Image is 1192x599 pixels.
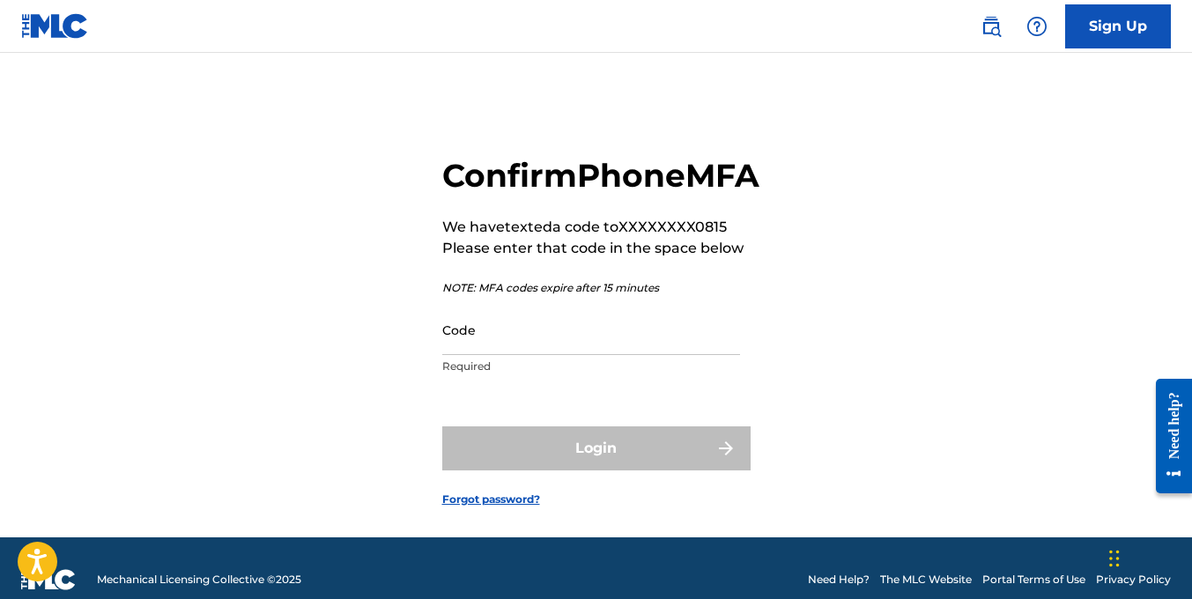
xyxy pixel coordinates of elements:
[442,492,540,507] a: Forgot password?
[1096,572,1171,588] a: Privacy Policy
[442,280,759,296] p: NOTE: MFA codes expire after 15 minutes
[982,572,1085,588] a: Portal Terms of Use
[442,238,759,259] p: Please enter that code in the space below
[808,572,870,588] a: Need Help?
[442,156,759,196] h2: Confirm Phone MFA
[1109,532,1120,585] div: Drag
[21,569,76,590] img: logo
[1143,366,1192,507] iframe: Resource Center
[880,572,972,588] a: The MLC Website
[981,16,1002,37] img: search
[1019,9,1055,44] div: Help
[1065,4,1171,48] a: Sign Up
[1104,514,1192,599] iframe: Chat Widget
[97,572,301,588] span: Mechanical Licensing Collective © 2025
[21,13,89,39] img: MLC Logo
[1026,16,1048,37] img: help
[974,9,1009,44] a: Public Search
[442,217,759,238] p: We have texted a code to XXXXXXXX0815
[442,359,740,374] p: Required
